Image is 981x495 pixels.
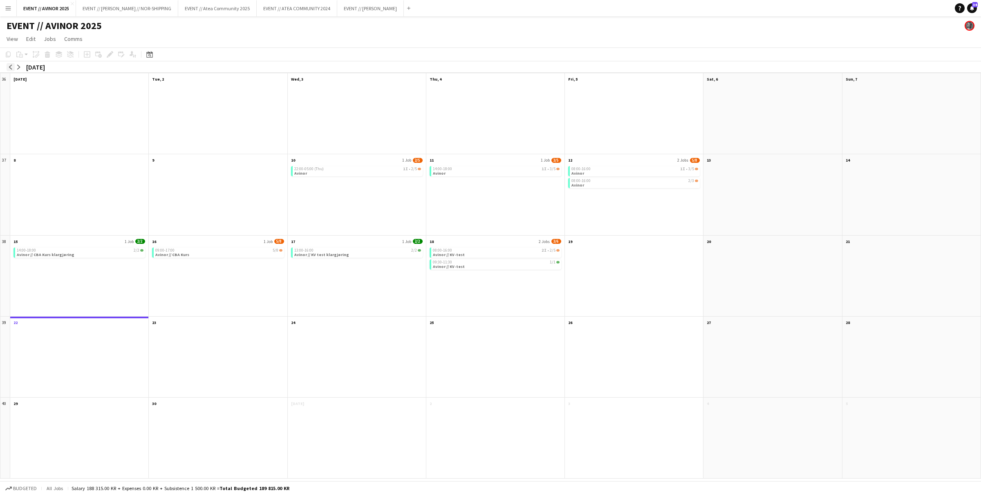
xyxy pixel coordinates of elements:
[257,0,337,16] button: EVENT // ATEA COMMUNITY 2024
[26,63,45,71] div: [DATE]
[433,167,452,171] span: 14:00-18:00
[413,158,423,163] span: 2/5
[45,485,65,491] span: All jobs
[3,34,21,44] a: View
[677,157,688,163] span: 2 Jobs
[571,171,584,176] span: Avinor
[542,248,546,252] span: 2I
[430,320,434,325] span: 25
[0,317,10,398] div: 39
[433,248,452,252] span: 08:00-16:00
[551,158,561,163] span: 3/5
[0,236,10,317] div: 38
[433,248,560,252] div: •
[695,168,698,170] span: 3/5
[13,157,16,163] span: 8
[402,239,411,244] span: 1 Job
[17,0,76,16] button: EVENT // AVINOR 2025
[402,157,411,163] span: 1 Job
[13,486,37,491] span: Budgeted
[433,167,560,171] div: •
[688,167,694,171] span: 3/5
[0,154,10,235] div: 37
[294,252,349,257] span: Avinor // KV test klargjøring
[972,2,978,7] span: 34
[294,167,421,171] div: •
[571,167,591,171] span: 08:00-16:00
[279,249,282,252] span: 5/8
[568,239,572,244] span: 19
[418,249,421,252] span: 2/2
[690,158,700,163] span: 5/8
[418,168,421,170] span: 2/5
[433,252,465,257] span: Avinor // KV-test
[568,157,572,163] span: 12
[13,320,18,325] span: 22
[433,264,465,269] span: Avinor // KV-test
[40,34,59,44] a: Jobs
[542,167,546,171] span: 1I
[152,76,164,82] span: Tue, 2
[23,34,39,44] a: Edit
[7,20,102,32] h1: EVENT // AVINOR 2025
[4,484,38,493] button: Budgeted
[125,239,134,244] span: 1 Job
[152,157,154,163] span: 9
[0,398,10,479] div: 40
[273,248,278,252] span: 5/8
[64,35,83,43] span: Comms
[707,157,711,163] span: 13
[13,239,18,244] span: 15
[337,0,404,16] button: EVENT // [PERSON_NAME]
[72,485,289,491] div: Salary 188 315.00 KR + Expenses 0.00 KR + Subsistence 1 500.00 KR =
[556,168,560,170] span: 3/5
[403,167,408,171] span: 1I
[291,76,303,82] span: Wed, 3
[155,248,175,252] span: 09:00-17:00
[294,167,324,171] span: 22:00-05:00 (Thu)
[568,320,572,325] span: 26
[291,320,295,325] span: 24
[411,248,417,252] span: 2/2
[707,401,709,406] span: 4
[135,239,145,244] span: 2/2
[140,249,143,252] span: 2/2
[430,157,434,163] span: 11
[550,167,555,171] span: 3/5
[568,401,570,406] span: 3
[294,171,307,176] span: Avinor
[688,179,694,183] span: 2/3
[274,239,284,244] span: 5/8
[152,239,156,244] span: 16
[707,239,711,244] span: 20
[17,252,74,257] span: Avinor // CBA Kurs klargjøring
[551,239,561,244] span: 3/6
[707,76,718,82] span: Sat, 6
[541,157,550,163] span: 1 Job
[846,76,857,82] span: Sun, 7
[695,180,698,182] span: 2/3
[152,320,156,325] span: 23
[7,35,18,43] span: View
[571,167,698,171] div: •
[219,485,289,491] span: Total Budgeted 189 815.00 KR
[44,35,56,43] span: Jobs
[433,171,446,176] span: Avinor
[178,0,257,16] button: EVENT // Atea Community 2025
[846,239,850,244] span: 21
[264,239,273,244] span: 1 Job
[76,0,178,16] button: EVENT // [PERSON_NAME] // NOR-SHIPPING
[707,320,711,325] span: 27
[413,239,423,244] span: 2/2
[152,401,156,406] span: 30
[539,239,550,244] span: 2 Jobs
[568,76,578,82] span: Fri, 5
[61,34,86,44] a: Comms
[550,248,555,252] span: 2/5
[846,401,848,406] span: 5
[556,261,560,263] span: 1/1
[430,401,432,406] span: 2
[550,260,555,264] span: 1/1
[0,73,10,154] div: 36
[430,239,434,244] span: 18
